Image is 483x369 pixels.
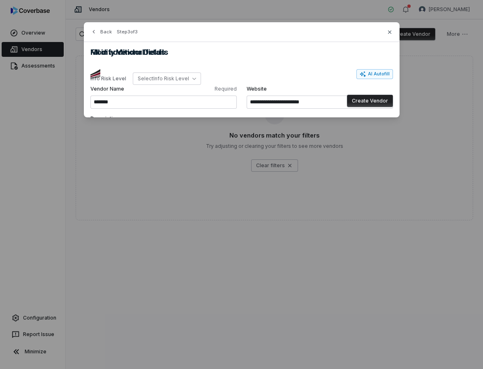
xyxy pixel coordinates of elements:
span: Select Info Risk Level [138,75,189,82]
span: Step 3 of 3 [117,29,138,35]
label: Info Risk Level [90,75,126,82]
span: Description [90,115,119,121]
button: Create Vendor [347,95,393,107]
h2: Fill in additional fields [90,49,393,56]
button: Back [88,24,114,39]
